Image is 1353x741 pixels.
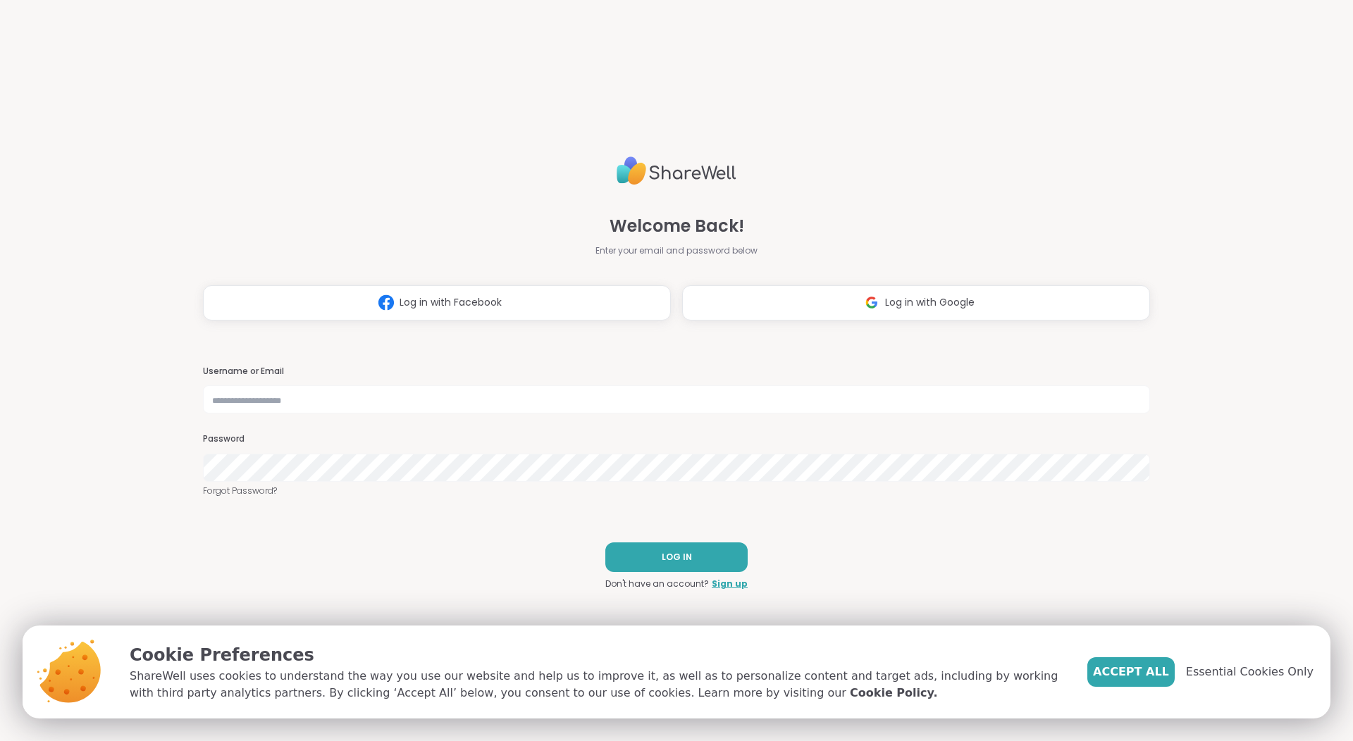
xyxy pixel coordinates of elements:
span: Don't have an account? [605,578,709,590]
img: ShareWell Logomark [858,289,885,316]
span: Accept All [1093,664,1169,680]
h3: Username or Email [203,366,1150,378]
h3: Password [203,433,1150,445]
span: Log in with Google [885,295,975,310]
a: Cookie Policy. [850,685,937,702]
button: Accept All [1087,657,1175,687]
a: Forgot Password? [203,485,1150,497]
span: Essential Cookies Only [1186,664,1314,680]
span: Welcome Back! [610,213,744,239]
span: LOG IN [662,551,692,563]
img: ShareWell Logomark [373,289,400,316]
button: Log in with Google [682,285,1150,320]
p: ShareWell uses cookies to understand the way you use our website and help us to improve it, as we... [130,668,1065,702]
span: Log in with Facebook [400,295,502,310]
a: Sign up [712,578,748,590]
span: Enter your email and password below [595,244,758,257]
button: LOG IN [605,542,748,572]
button: Log in with Facebook [203,285,671,320]
p: Cookie Preferences [130,642,1065,668]
img: ShareWell Logo [617,151,736,191]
